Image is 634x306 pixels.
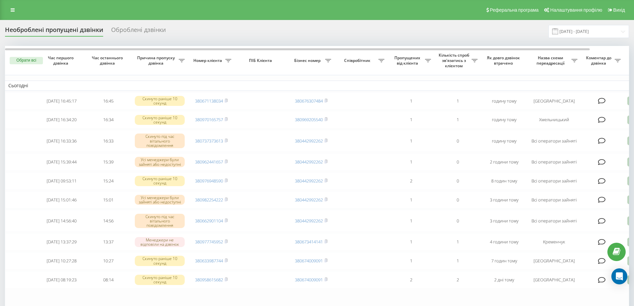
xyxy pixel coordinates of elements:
[85,271,131,289] td: 08:14
[481,252,528,270] td: 7 годин тому
[531,55,571,66] span: Назва схеми переадресації
[295,258,323,264] a: 380674009091
[528,153,581,171] td: Всі оператори зайняті
[85,111,131,129] td: 16:34
[295,277,323,283] a: 380674009091
[85,191,131,209] td: 15:01
[490,7,539,13] span: Реферальна програма
[528,252,581,270] td: [GEOGRAPHIC_DATA]
[135,176,185,186] div: Скинуто раніше 10 секунд
[528,210,581,232] td: Всі оператори зайняті
[528,130,581,152] td: Всі оператори зайняті
[195,159,223,165] a: 380962441657
[434,92,481,110] td: 1
[434,172,481,190] td: 0
[434,191,481,209] td: 0
[38,172,85,190] td: [DATE] 09:53:11
[388,233,434,251] td: 1
[388,92,434,110] td: 1
[38,271,85,289] td: [DATE] 08:19:23
[111,26,166,37] div: Оброблені дзвінки
[85,252,131,270] td: 10:27
[195,258,223,264] a: 380633987744
[38,252,85,270] td: [DATE] 10:27:28
[388,252,434,270] td: 1
[434,153,481,171] td: 0
[295,218,323,224] a: 380442992262
[486,55,522,66] span: Як довго дзвінок втрачено
[481,172,528,190] td: 8 годин тому
[38,233,85,251] td: [DATE] 13:37:29
[434,252,481,270] td: 1
[195,117,223,123] a: 380970165757
[195,218,223,224] a: 380662901104
[388,191,434,209] td: 1
[481,111,528,129] td: годину тому
[38,153,85,171] td: [DATE] 15:39:44
[434,271,481,289] td: 2
[135,237,185,247] div: Менеджери не відповіли на дзвінок
[528,233,581,251] td: Кременчук
[135,195,185,205] div: Усі менеджери були зайняті або недоступні
[434,233,481,251] td: 1
[85,153,131,171] td: 15:39
[584,55,615,66] span: Коментар до дзвінка
[295,197,323,203] a: 380442992262
[528,111,581,129] td: Хмельницький
[295,98,323,104] a: 380676307484
[481,191,528,209] td: 3 години тому
[295,138,323,144] a: 380442992262
[195,239,223,245] a: 380977745952
[135,96,185,106] div: Скинуто раніше 10 секунд
[388,111,434,129] td: 1
[528,172,581,190] td: Всі оператори зайняті
[195,277,223,283] a: 380958615682
[528,271,581,289] td: [GEOGRAPHIC_DATA]
[434,111,481,129] td: 1
[295,159,323,165] a: 380442992262
[481,271,528,289] td: 2 дні тому
[481,233,528,251] td: 4 години тому
[295,178,323,184] a: 380442992262
[291,58,325,63] span: Бізнес номер
[135,55,179,66] span: Причина пропуску дзвінка
[38,130,85,152] td: [DATE] 16:33:36
[195,98,223,104] a: 380671138034
[481,130,528,152] td: годину тому
[388,271,434,289] td: 2
[338,58,378,63] span: Співробітник
[38,92,85,110] td: [DATE] 16:45:17
[135,275,185,285] div: Скинуто раніше 10 секунд
[135,214,185,228] div: Скинуто під час вітального повідомлення
[434,130,481,152] td: 0
[388,172,434,190] td: 2
[85,172,131,190] td: 15:24
[481,210,528,232] td: 3 години тому
[388,210,434,232] td: 1
[528,191,581,209] td: Всі оператори зайняті
[135,134,185,148] div: Скинуто під час вітального повідомлення
[295,239,323,245] a: 380673414141
[388,130,434,152] td: 1
[240,58,282,63] span: ПІБ Клієнта
[388,153,434,171] td: 1
[195,138,223,144] a: 380737373613
[85,92,131,110] td: 16:45
[191,58,225,63] span: Номер клієнта
[295,117,323,123] a: 380969205540
[85,210,131,232] td: 14:56
[85,130,131,152] td: 16:33
[481,153,528,171] td: 2 години тому
[611,268,627,284] div: Open Intercom Messenger
[44,55,80,66] span: Час першого дзвінка
[10,57,43,64] button: Обрати всі
[550,7,602,13] span: Налаштування профілю
[613,7,625,13] span: Вихід
[38,191,85,209] td: [DATE] 15:01:46
[38,210,85,232] td: [DATE] 14:56:40
[528,92,581,110] td: [GEOGRAPHIC_DATA]
[38,111,85,129] td: [DATE] 16:34:20
[135,115,185,125] div: Скинуто раніше 10 секунд
[438,53,472,68] span: Кількість спроб зв'язатись з клієнтом
[5,26,103,37] div: Необроблені пропущені дзвінки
